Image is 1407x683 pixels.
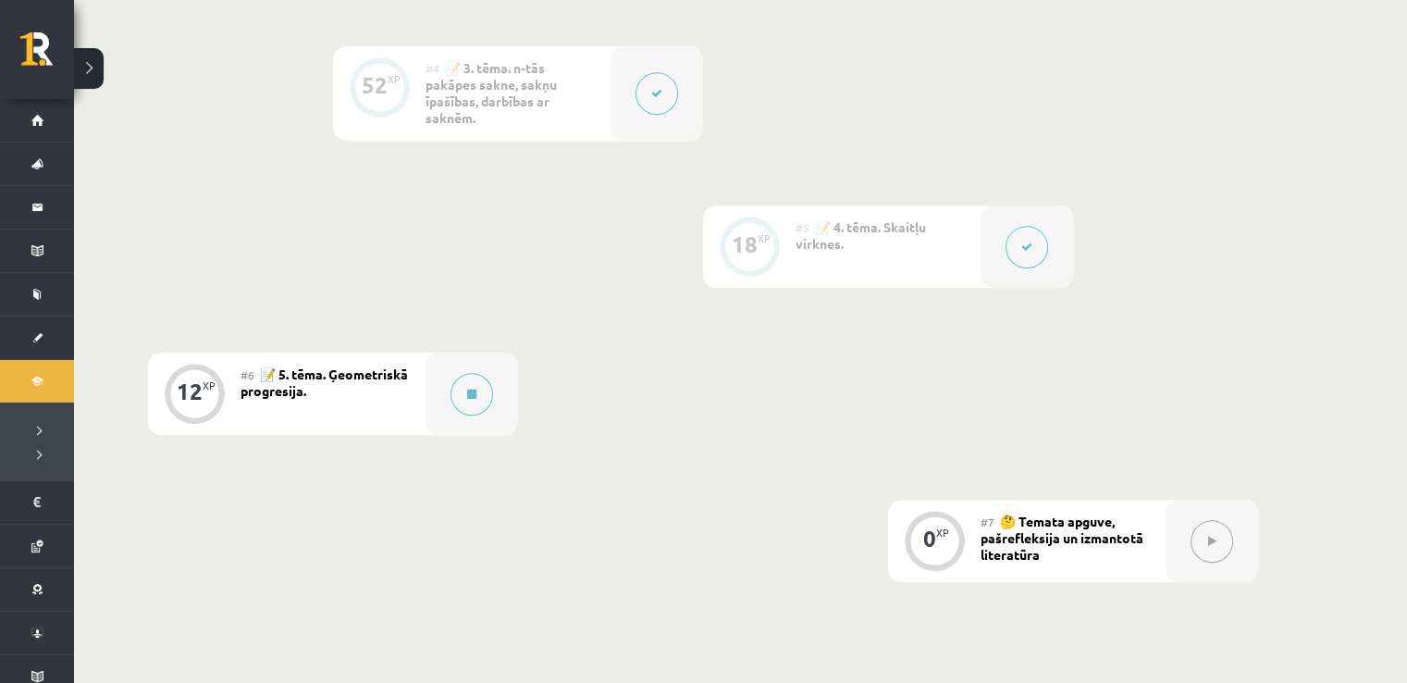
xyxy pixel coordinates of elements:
div: XP [388,74,401,84]
span: 🤔 Temata apguve, pašrefleksija un izmantotā literatūra [981,513,1143,563]
span: #4 [426,61,439,76]
a: Rīgas 1. Tālmācības vidusskola [20,32,74,79]
span: #7 [981,515,994,529]
div: XP [758,233,771,243]
div: 52 [362,77,388,93]
div: XP [203,380,216,391]
div: 0 [923,530,936,547]
span: 📝 3. tēma. n-tās pakāpes sakne, sakņu īpašības, darbības ar saknēm. [426,59,557,126]
div: 12 [177,383,203,400]
div: 18 [732,236,758,253]
span: #5 [796,220,809,235]
span: #6 [241,367,254,382]
div: XP [936,528,949,538]
span: 📝 4. tēma. Skaitļu virknes. [796,218,926,252]
span: 📝 5. tēma. Ģeometriskā progresija. [241,366,408,399]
